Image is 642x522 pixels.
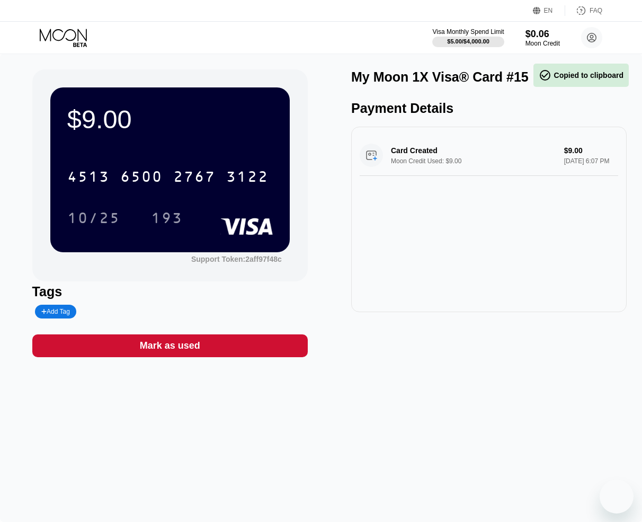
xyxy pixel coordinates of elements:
span:  [539,69,551,82]
div: 10/25 [67,211,120,228]
div: $0.06 [525,29,560,40]
div: FAQ [565,5,602,16]
div: My Moon 1X Visa® Card #15 [351,69,529,85]
div: 193 [143,205,191,231]
div: 4513650027673122 [61,163,275,190]
div: 193 [151,211,183,228]
div: EN [544,7,553,14]
div: Moon Credit [525,40,560,47]
div: Add Tag [41,308,70,315]
div: 4513 [67,170,110,187]
div: Tags [32,284,308,299]
div: Payment Details [351,101,627,116]
div: Copied to clipboard [539,69,623,82]
div: Visa Monthly Spend Limit$5.00/$4,000.00 [432,28,504,47]
div: $5.00 / $4,000.00 [447,38,489,45]
iframe: Button to launch messaging window [600,480,634,514]
div: 2767 [173,170,216,187]
div: Support Token: 2aff97f48c [191,255,282,263]
div: Mark as used [140,340,200,352]
div: EN [533,5,565,16]
div: 6500 [120,170,163,187]
div: FAQ [590,7,602,14]
div: Support Token:2aff97f48c [191,255,282,263]
div: Add Tag [35,305,76,318]
div: $0.06Moon Credit [525,29,560,47]
div: $9.00 [67,104,273,134]
div: Visa Monthly Spend Limit [432,28,504,36]
div: Mark as used [32,334,308,357]
div: 3122 [226,170,269,187]
div: 10/25 [59,205,128,231]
